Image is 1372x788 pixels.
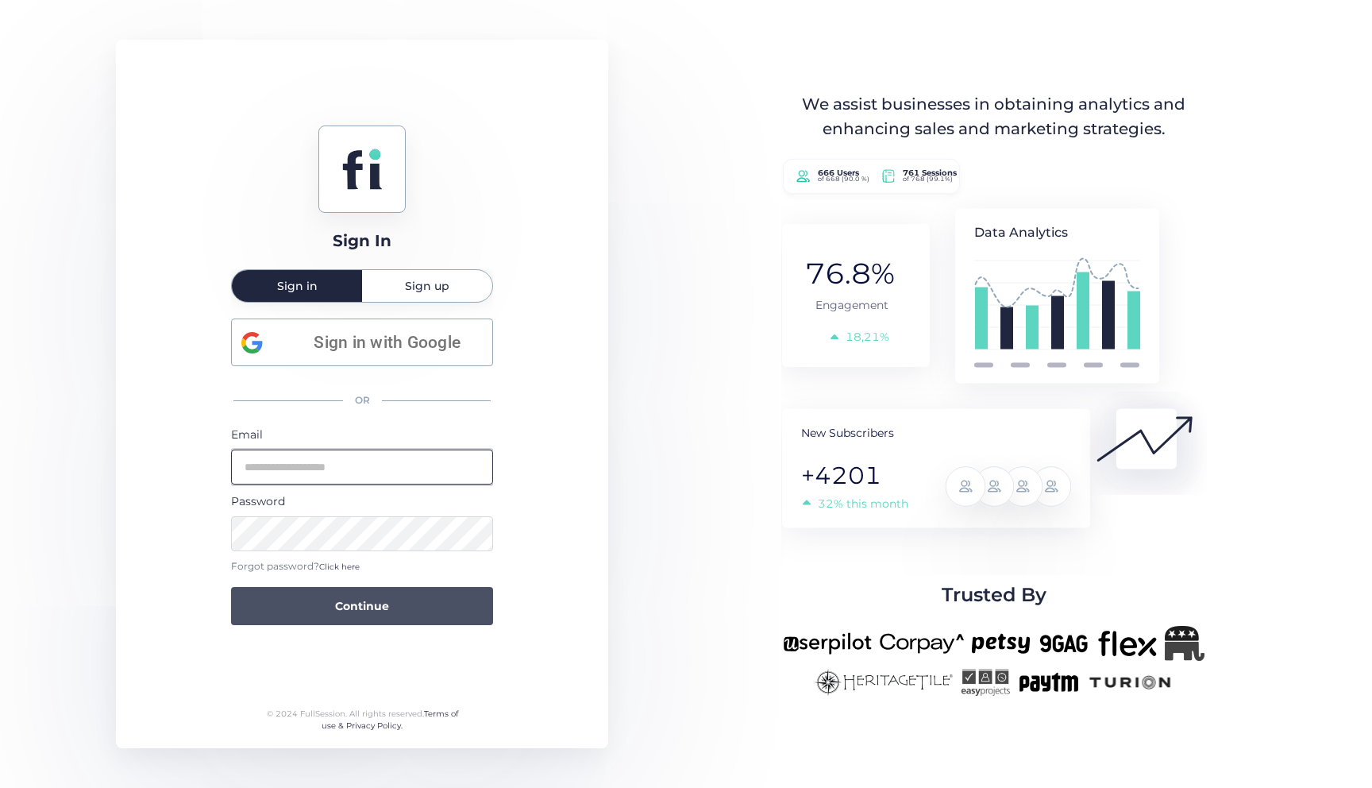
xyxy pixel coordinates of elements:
img: turion-new.png [1087,669,1174,696]
img: corpay-new.png [880,626,964,661]
img: heritagetile-new.png [815,669,953,696]
span: Sign in [277,280,318,292]
span: Sign up [405,280,449,292]
div: We assist businesses in obtaining analytics and enhancing sales and marketing strategies. [784,92,1204,142]
tspan: Engagement [815,298,888,312]
tspan: 761 Sessions [903,168,958,178]
tspan: 76.8% [805,255,895,290]
img: easyprojects-new.png [961,669,1010,696]
tspan: 18,21% [846,329,889,343]
button: Continue [231,587,493,625]
tspan: +4201 [801,461,881,490]
tspan: of 768 (99.1%) [903,175,953,183]
img: petsy-new.png [972,626,1030,661]
div: Password [231,492,493,510]
span: Click here [319,562,360,572]
div: Forgot password? [231,559,493,574]
tspan: 32% this month [818,496,908,511]
img: paytm-new.png [1018,669,1079,696]
img: flex-new.png [1098,626,1157,661]
div: Sign In [333,229,391,253]
tspan: of 668 (90.0 %) [817,175,869,183]
span: Trusted By [942,580,1046,610]
tspan: New Subscribers [801,425,894,439]
tspan: 666 Users [817,168,859,178]
img: Republicanlogo-bw.png [1165,626,1204,661]
tspan: Data Analytics [974,225,1068,240]
div: Email [231,426,493,443]
img: userpilot-new.png [783,626,872,661]
div: OR [231,384,493,418]
a: Terms of use & Privacy Policy. [322,709,458,732]
img: 9gag-new.png [1038,626,1090,661]
span: Sign in with Google [291,330,483,356]
div: © 2024 FullSession. All rights reserved. [260,708,465,732]
span: Continue [335,597,389,615]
